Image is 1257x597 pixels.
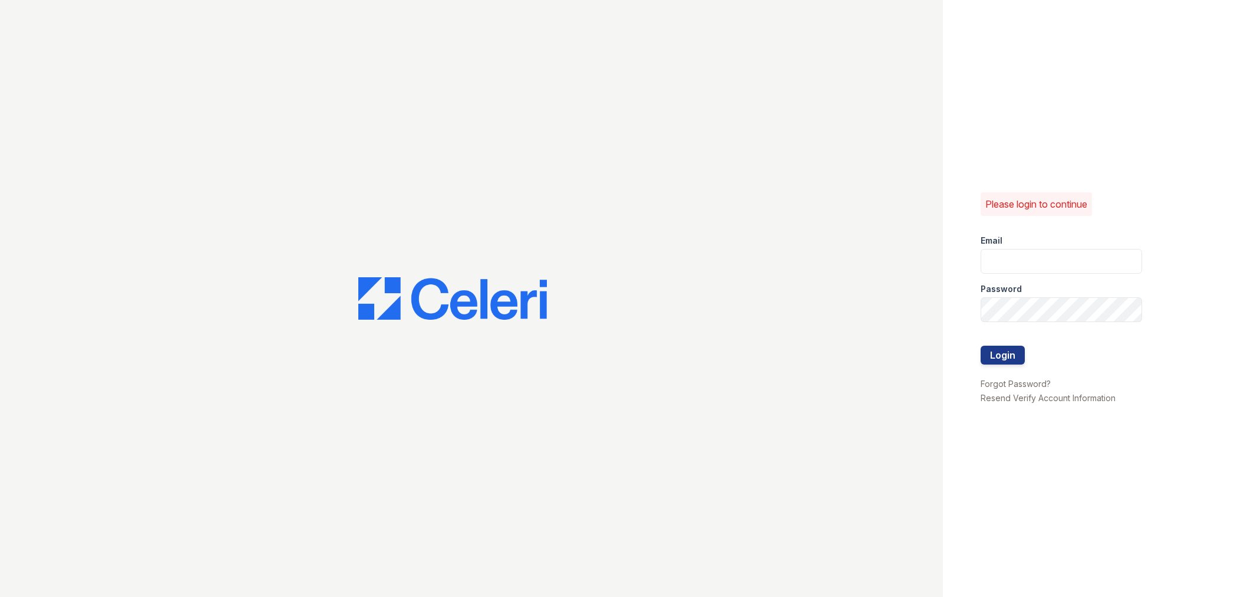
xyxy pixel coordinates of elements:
label: Email [981,235,1002,247]
a: Resend Verify Account Information [981,393,1116,403]
button: Login [981,346,1025,365]
img: CE_Logo_Blue-a8612792a0a2168367f1c8372b55b34899dd931a85d93a1a3d3e32e68fde9ad4.png [358,277,547,320]
a: Forgot Password? [981,379,1051,389]
label: Password [981,283,1022,295]
p: Please login to continue [985,197,1087,211]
